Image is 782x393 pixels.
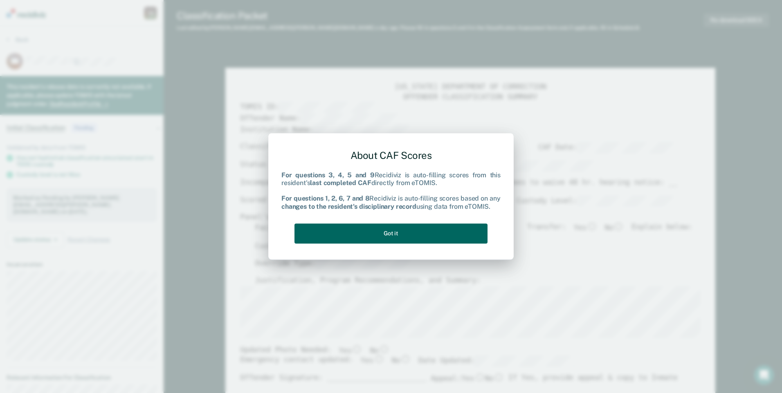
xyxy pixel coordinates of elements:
[281,171,375,179] b: For questions 3, 4, 5 and 9
[281,203,416,210] b: changes to the resident's disciplinary record
[294,223,488,243] button: Got it
[281,171,501,210] div: Recidiviz is auto-filling scores from this resident's directly from eTOMIS. Recidiviz is auto-fil...
[281,195,369,203] b: For questions 1, 2, 6, 7 and 8
[281,143,501,168] div: About CAF Scores
[310,179,371,187] b: last completed CAF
